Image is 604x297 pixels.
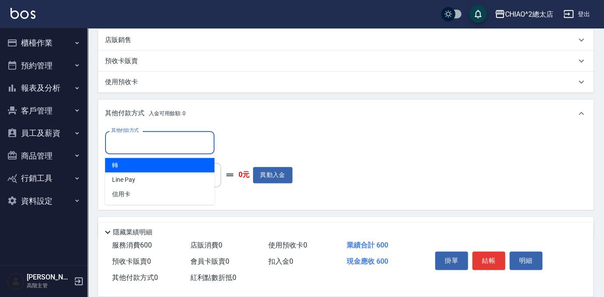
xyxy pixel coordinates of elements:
h5: [PERSON_NAME] [27,273,71,282]
span: 預收卡販賣 0 [112,257,151,265]
span: 使用預收卡 0 [268,241,307,249]
p: 預收卡販賣 [105,57,138,66]
button: 客戶管理 [4,99,84,122]
p: 使用預收卡 [105,78,138,87]
p: 隱藏業績明細 [113,228,152,237]
p: 店販銷售 [105,35,131,45]
button: 行銷工具 [4,167,84,190]
span: Line Pay [105,172,214,187]
span: 紅利點數折抵 0 [190,273,236,282]
div: 店販銷售 [98,29,593,50]
button: 員工及薪資 [4,122,84,145]
span: 店販消費 0 [190,241,222,249]
img: Logo [11,8,35,19]
div: 備註及來源 [98,217,593,238]
span: 轉 [105,158,214,172]
img: Person [7,272,25,290]
span: 業績合計 600 [347,241,388,249]
span: 入金可用餘額: 0 [149,110,186,117]
p: 高階主管 [27,282,71,290]
span: 服務消費 600 [112,241,152,249]
button: 明細 [509,251,542,270]
button: 預約管理 [4,54,84,77]
button: CHIAO^2總太店 [491,5,557,23]
button: 資料設定 [4,190,84,212]
p: 其他付款方式 [105,109,186,118]
div: 預收卡販賣 [98,50,593,71]
div: CHIAO^2總太店 [505,9,553,20]
button: 櫃檯作業 [4,32,84,54]
button: 商品管理 [4,145,84,167]
label: 其他付款方式 [111,127,139,134]
div: 使用預收卡 [98,71,593,92]
button: 結帳 [472,251,505,270]
span: 信用卡 [105,187,214,201]
span: 其他付款方式 0 [112,273,158,282]
button: 掛單 [435,251,468,270]
button: 登出 [560,6,593,22]
div: 其他付款方式入金可用餘額: 0 [98,99,593,127]
span: 會員卡販賣 0 [190,257,229,265]
button: save [469,5,487,23]
button: 異動入金 [253,167,292,183]
button: 報表及分析 [4,77,84,99]
span: 扣入金 0 [268,257,293,265]
span: 現金應收 600 [347,257,388,265]
strong: 0元 [239,170,249,180]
